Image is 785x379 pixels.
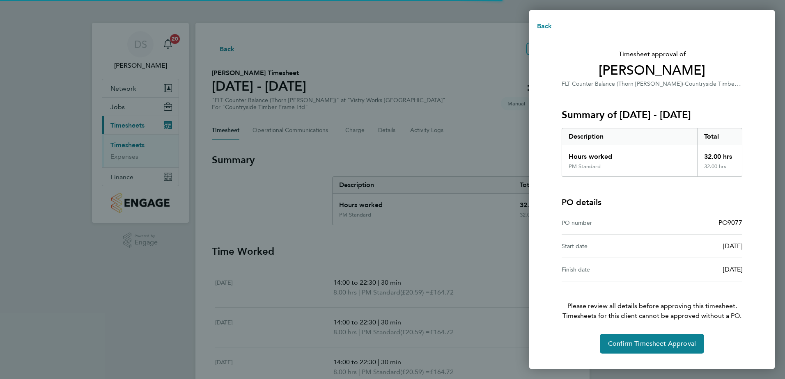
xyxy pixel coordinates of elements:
div: Hours worked [562,145,697,163]
span: Confirm Timesheet Approval [608,340,696,348]
span: Countryside Timber Frame Ltd [685,80,765,87]
span: Timesheet approval of [562,49,742,59]
div: Description [562,128,697,145]
span: FLT Counter Balance (Thorn [PERSON_NAME]) [562,80,683,87]
div: [DATE] [652,265,742,274]
h3: Summary of [DATE] - [DATE] [562,108,742,121]
div: 32.00 hrs [697,145,742,163]
div: PO number [562,218,652,228]
span: · [683,80,685,87]
div: [DATE] [652,241,742,251]
div: Summary of 15 - 21 Sep 2025 [562,128,742,177]
div: 32.00 hrs [697,163,742,176]
span: Timesheets for this client cannot be approved without a PO. [552,311,752,321]
button: Back [529,18,560,34]
div: Start date [562,241,652,251]
h4: PO details [562,196,601,208]
div: PM Standard [569,163,601,170]
div: Total [697,128,742,145]
button: Confirm Timesheet Approval [600,334,704,354]
div: Finish date [562,265,652,274]
span: PO9077 [718,219,742,226]
span: [PERSON_NAME] [562,62,742,79]
p: Please review all details before approving this timesheet. [552,281,752,321]
span: Back [537,22,552,30]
